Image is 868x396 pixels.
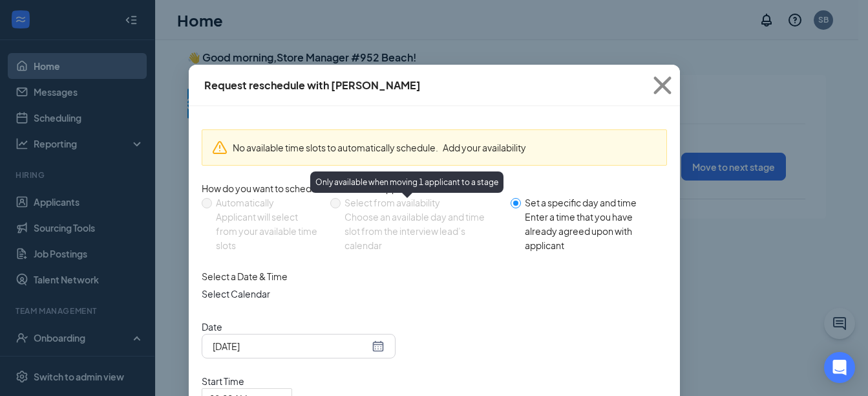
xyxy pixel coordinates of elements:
div: Choose an available day and time slot from the interview lead’s calendar [344,210,500,252]
button: Close [645,65,680,106]
span: Date [202,320,667,334]
svg: Cross [645,68,680,103]
div: Set a specific day and time [525,195,657,210]
svg: Warning [212,140,228,155]
div: Select from availability [344,195,500,210]
input: Sep 16, 2025 [213,339,369,353]
div: Automatically [216,195,320,210]
span: Start Time [202,374,292,388]
div: How do you want to schedule time with the applicant? [202,181,667,195]
div: Select a Date & Time [202,269,667,283]
button: Add your availability [443,140,526,155]
div: Only available when moving 1 applicant to a stage [310,171,503,193]
div: No available time slots to automatically schedule. [233,140,657,155]
div: Open Intercom Messenger [824,352,855,383]
div: Applicant will select from your available time slots [216,210,320,252]
span: Select Calendar [202,287,667,301]
div: Enter a time that you have already agreed upon with applicant [525,210,657,252]
div: Request reschedule with [PERSON_NAME] [204,78,421,93]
